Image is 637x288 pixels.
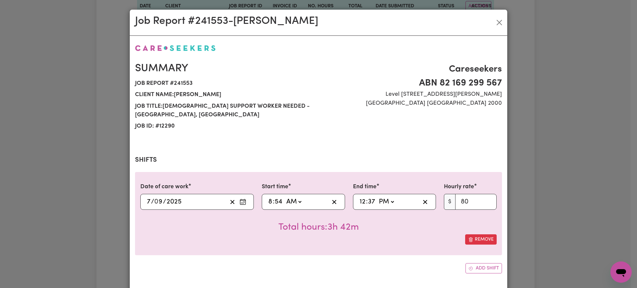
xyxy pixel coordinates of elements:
h2: Summary [135,62,315,75]
label: Hourly rate [444,183,474,191]
img: Careseekers logo [135,45,216,51]
input: -- [268,197,273,207]
button: Enter the date of care work [238,197,248,207]
input: -- [359,197,366,207]
span: Job report # 241553 [135,78,315,89]
span: ABN 82 169 299 567 [322,76,502,90]
iframe: Button to launch messaging window [610,261,632,283]
h2: Job Report # 241553 - [PERSON_NAME] [135,15,318,28]
span: : [366,198,368,205]
button: Close [494,17,505,28]
span: : [273,198,274,205]
span: / [163,198,166,205]
span: Job ID: # 12290 [135,121,315,132]
input: -- [147,197,151,207]
label: Start time [262,183,288,191]
input: -- [274,197,283,207]
span: Client name: [PERSON_NAME] [135,89,315,100]
span: Job title: [DEMOGRAPHIC_DATA] Support Worker Needed - [GEOGRAPHIC_DATA], [GEOGRAPHIC_DATA] [135,101,315,121]
span: Total hours worked: 3 hours 42 minutes [278,223,359,232]
span: Level [STREET_ADDRESS][PERSON_NAME] [322,90,502,99]
span: $ [444,194,456,210]
input: ---- [166,197,182,207]
label: Date of care work [140,183,188,191]
label: End time [353,183,377,191]
button: Remove this shift [465,234,497,245]
span: / [151,198,154,205]
span: 0 [154,199,158,205]
button: Clear date [227,197,238,207]
input: -- [368,197,376,207]
h2: Shifts [135,156,502,164]
span: Careseekers [322,62,502,76]
input: -- [155,197,163,207]
span: [GEOGRAPHIC_DATA] [GEOGRAPHIC_DATA] 2000 [322,99,502,108]
button: Add another shift [465,263,502,273]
